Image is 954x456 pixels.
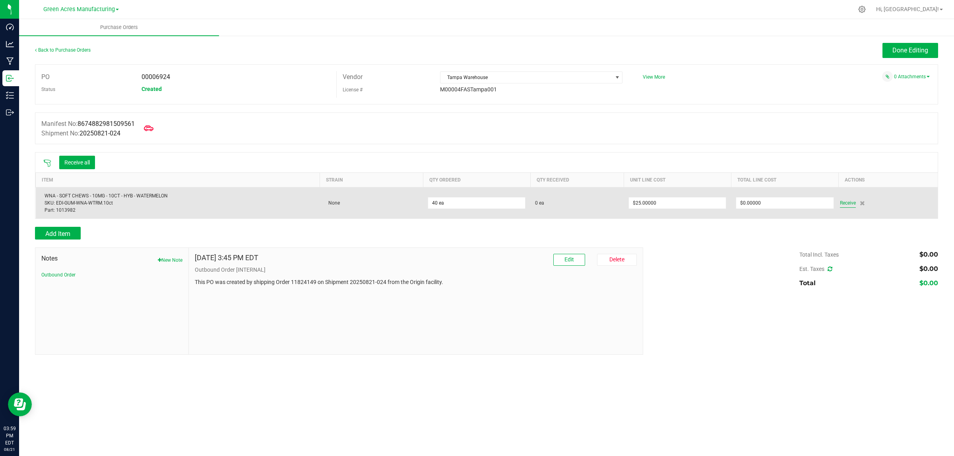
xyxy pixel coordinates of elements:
[41,254,182,263] span: Notes
[43,159,51,167] span: Scan packages to receive
[624,172,731,187] th: Unit Line Cost
[35,47,91,53] a: Back to Purchase Orders
[882,71,893,82] span: Attach a document
[79,129,120,137] span: 20250821-024
[882,43,938,58] button: Done Editing
[839,172,938,187] th: Actions
[19,19,219,36] a: Purchase Orders
[6,74,14,82] inline-svg: Inbound
[799,251,839,258] span: Total Incl. Taxes
[876,6,939,12] span: Hi, [GEOGRAPHIC_DATA]!
[799,279,816,287] span: Total
[36,172,320,187] th: Item
[320,172,423,187] th: Strain
[6,23,14,31] inline-svg: Dashboard
[8,392,32,416] iframe: Resource center
[35,227,81,240] button: Add Item
[535,199,544,207] span: 0 ea
[799,266,832,272] span: Est. Taxes
[428,197,525,209] input: 0 ea
[45,230,70,238] span: Add Item
[440,72,613,83] span: Tampa Warehouse
[78,120,135,128] span: 8674882981509561
[4,446,16,452] p: 08/21
[6,57,14,65] inline-svg: Manufacturing
[195,278,637,286] p: This PO was created by shipping Order 11824149 on Shipment 20250821-024 from the Origin facility.
[894,74,930,79] a: 0 Attachments
[919,251,938,258] span: $0.00
[41,129,120,138] label: Shipment No:
[440,86,497,93] span: M00004FASTampa001
[919,279,938,287] span: $0.00
[643,74,665,80] a: View More
[6,108,14,116] inline-svg: Outbound
[840,198,856,208] span: Receive
[629,197,726,209] input: $0.00000
[736,197,833,209] input: $0.00000
[41,71,50,83] label: PO
[158,257,182,264] button: New Note
[530,172,624,187] th: Qty Received
[857,6,867,13] div: Manage settings
[142,86,162,92] span: Created
[324,200,340,206] span: None
[195,266,637,274] p: Outbound Order [INTERNAL]
[892,46,928,54] span: Done Editing
[343,71,363,83] label: Vendor
[919,265,938,272] span: $0.00
[609,256,624,263] span: Delete
[41,83,55,95] label: Status
[597,254,637,266] button: Delete
[6,91,14,99] inline-svg: Inventory
[142,73,170,81] span: 00006924
[89,24,149,31] span: Purchase Orders
[553,254,585,266] button: Edit
[423,172,530,187] th: Qty Ordered
[43,6,115,13] span: Green Acres Manufacturing
[141,120,157,136] span: Mark as Arrived
[4,425,16,446] p: 03:59 PM EDT
[731,172,838,187] th: Total Line Cost
[59,156,95,169] button: Receive all
[564,256,574,263] span: Edit
[41,192,315,214] div: WNA - SOFT CHEWS - 10MG - 10CT - HYB - WATERMELON SKU: EDI-GUM-WNA-WTRM.10ct Part: 1013982
[6,40,14,48] inline-svg: Analytics
[195,254,258,262] h4: [DATE] 3:45 PM EDT
[41,119,135,129] label: Manifest No:
[41,271,76,278] button: Outbound Order
[343,84,363,96] label: License #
